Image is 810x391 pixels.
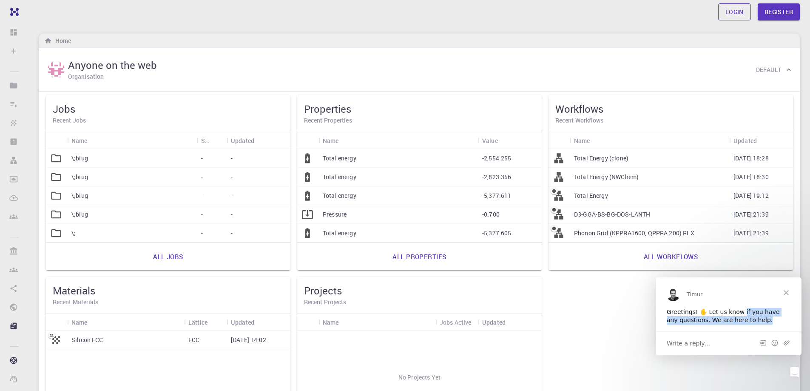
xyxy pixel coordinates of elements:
div: Name [67,314,184,331]
button: Sort [757,134,770,147]
p: [DATE] 19:12 [733,191,769,200]
h5: Materials [53,284,284,297]
p: - [231,191,233,200]
div: Lattice [188,314,207,331]
p: - [201,210,203,219]
button: Sort [209,134,222,147]
p: FCC [188,336,199,344]
iframe: Intercom live chat [781,362,801,382]
div: Name [570,132,729,149]
div: Anyone on the webAnyone on the webOrganisationDefault [39,48,800,92]
p: \;biug [71,210,88,219]
div: Icon [46,314,67,331]
p: [DATE] 21:39 [733,210,769,219]
div: Updated [733,132,757,149]
p: - [201,173,203,181]
p: -5,377.611 [482,191,512,200]
img: Anyone on the web [48,61,65,78]
div: Updated [227,132,290,149]
a: Register [758,3,800,20]
p: \;biug [71,191,88,200]
p: - [231,229,233,237]
button: Sort [498,134,512,147]
p: [DATE] 18:30 [733,173,769,181]
a: All jobs [144,246,192,267]
div: Icon [549,132,570,149]
div: Name [318,314,435,331]
h6: Recent Materials [53,297,284,307]
button: Sort [590,134,604,147]
h5: Workflows [555,102,786,116]
p: Total Energy [574,191,608,200]
div: Lattice [184,314,227,331]
p: [DATE] 14:02 [231,336,266,344]
p: - [201,154,203,163]
p: Total Energy (NWChem) [574,173,639,181]
div: Updated [231,132,254,149]
a: Login [718,3,751,20]
div: Jobs Active [440,314,472,331]
div: Icon [46,132,67,149]
div: Updated [227,314,290,331]
div: Status [201,132,209,149]
p: -0.700 [482,210,500,219]
div: Value [482,132,498,149]
h6: Recent Jobs [53,116,284,125]
p: -2,554.255 [482,154,512,163]
p: Silicon FCC [71,336,103,344]
div: Icon [297,314,318,331]
h5: Properties [304,102,535,116]
h6: Home [52,36,71,46]
a: All properties [383,246,455,267]
h6: Organisation [68,72,104,81]
button: Sort [254,134,268,147]
h6: Recent Workflows [555,116,786,125]
div: Name [574,132,590,149]
p: \; [71,229,76,237]
div: Updated [482,314,506,331]
p: -2,823.356 [482,173,512,181]
img: logo [7,8,19,16]
button: Sort [207,315,221,329]
p: - [201,191,203,200]
button: Sort [506,315,519,329]
div: Name [323,132,339,149]
div: Jobs Active [435,314,478,331]
p: \;biug [71,154,88,163]
p: Pressure [323,210,347,219]
p: Total energy [323,173,356,181]
p: - [231,154,233,163]
a: All workflows [634,246,708,267]
div: Name [71,314,88,331]
p: - [231,173,233,181]
h5: Jobs [53,102,284,116]
div: Updated [478,314,542,331]
div: Icon [297,132,318,149]
p: - [201,229,203,237]
button: Sort [339,134,352,147]
p: Total energy [323,154,356,163]
h6: Default [756,65,781,74]
p: Total energy [323,191,356,200]
div: Name [323,314,339,331]
button: Sort [88,315,101,329]
button: Sort [88,134,101,147]
p: [DATE] 18:28 [733,154,769,163]
h6: Recent Properties [304,116,535,125]
div: Name [318,132,478,149]
div: Updated [231,314,254,331]
p: [DATE] 21:39 [733,229,769,237]
p: Total Energy (clone) [574,154,628,163]
p: D3-GGA-BS-BG-DOS-LANTH [574,210,650,219]
div: Name [67,132,197,149]
p: - [231,210,233,219]
p: \;biug [71,173,88,181]
p: -5,377.605 [482,229,512,237]
p: Phonon Grid (KPPRA1600, QPPRA 200) RLX [574,229,694,237]
button: Sort [254,315,268,329]
div: Value [478,132,542,149]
